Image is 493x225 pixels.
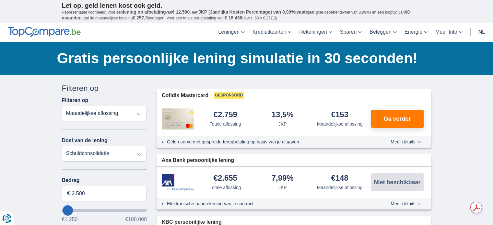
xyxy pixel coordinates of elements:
[162,108,194,129] img: product.pl.alt Cofidis CC
[62,217,78,222] span: €1.250
[62,9,410,20] span: 60 maanden
[62,9,431,21] p: Representatief voorbeeld: Voor een van , een ( jaarlijkse debetrentevoet van 8,99%) en een loopti...
[67,190,70,197] span: €
[162,157,234,164] span: Axa Bank persoonlijke lening
[331,174,348,183] div: €148
[391,201,421,206] span: Meer details
[386,201,426,206] button: Meer details
[295,23,336,42] a: Rekeningen
[366,23,401,42] a: Beleggen
[214,23,249,42] a: Leningen
[297,9,308,15] span: vaste
[162,92,208,99] span: Cofidis Mastercard
[172,9,190,15] span: € 12.500
[62,97,88,103] label: Filteren op
[391,140,421,144] span: Meer details
[374,179,420,185] span: Niet beschikbaar
[162,174,194,191] img: product.pl.alt Axa Bank
[123,9,166,15] span: lening op afbetaling
[336,23,366,42] a: Sparen
[401,23,431,42] a: Energie
[62,2,431,9] p: Let op, geld lenen kost ook geld.
[133,15,148,20] span: € 257,3
[125,217,147,222] span: €100.000
[214,174,237,183] div: €2.655
[317,121,363,127] div: Maandelijkse aflossing
[62,138,108,143] label: Doel van de lening
[249,23,295,42] a: Kredietkaarten
[62,209,147,212] input: wantToBorrow
[214,92,244,99] span: Gesponsord
[431,23,466,42] a: Meer Info
[62,83,147,94] div: Filteren op
[278,121,287,127] div: JKP
[383,116,411,122] span: Ga verder
[475,23,489,42] a: nl
[225,15,242,20] span: € 15.438
[57,48,431,68] h1: Gratis persoonlijke lening simulatie in 30 seconden!
[371,173,424,191] button: Niet beschikbaar
[167,200,367,207] li: Elektronische handtekening van je contract
[167,139,367,145] li: Geldreserve met gespreide terugbetaling op basis van je uitgaven
[62,177,147,183] label: Bedrag
[386,139,426,144] button: Meer details
[210,121,241,127] div: Totale aflossing
[272,111,294,119] div: 13,5%
[198,9,295,15] span: JKP (Jaarlijks Kosten Percentage) van 8,99%
[317,184,363,191] div: Maandelijkse aflossing
[278,184,287,191] div: JKP
[371,110,424,128] button: Ga verder
[272,174,294,183] div: 7,99%
[210,184,241,191] div: Totale aflossing
[8,27,81,37] img: TopCompare
[331,111,348,119] div: €153
[214,111,237,119] div: €2.759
